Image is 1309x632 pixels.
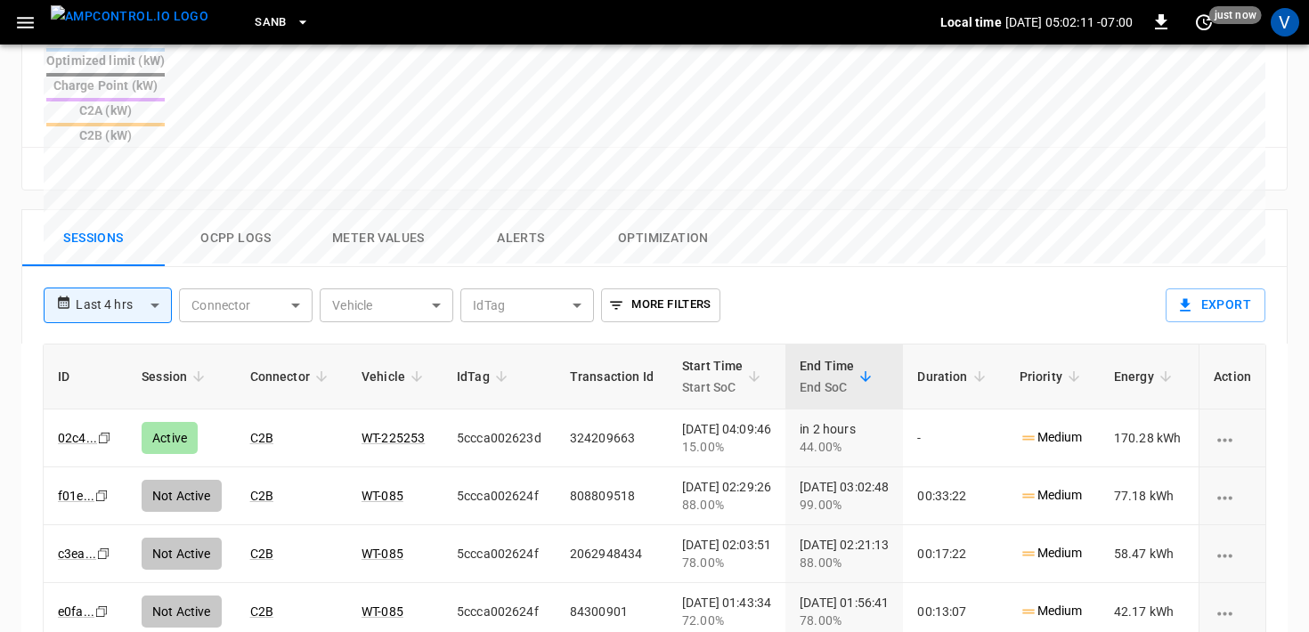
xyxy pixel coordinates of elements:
button: Alerts [450,210,592,267]
a: WT-085 [362,547,403,561]
p: Start SoC [682,377,744,398]
div: Not Active [142,596,222,628]
span: Start TimeStart SoC [682,355,767,398]
th: Action [1199,344,1265,409]
span: just now [1209,6,1262,24]
div: Not Active [142,538,222,570]
div: [DATE] 02:21:13 [800,536,889,571]
div: 88.00% [800,554,889,571]
div: profile-icon [1271,8,1299,36]
div: 78.00% [800,612,889,629]
span: Priority [1020,366,1085,387]
p: Local time [940,13,1002,31]
button: set refresh interval [1190,8,1218,36]
img: ampcontrol.io logo [51,5,208,28]
th: Transaction Id [556,344,668,409]
div: charging session options [1214,429,1251,447]
td: 58.47 kWh [1100,525,1196,583]
button: Optimization [592,210,735,267]
span: IdTag [457,366,513,387]
span: Energy [1114,366,1177,387]
p: Medium [1020,544,1083,563]
span: Connector [250,366,333,387]
div: [DATE] 02:03:51 [682,536,771,571]
td: 5ccca002624f [443,525,556,583]
td: 2062948434 [556,525,668,583]
p: Medium [1020,602,1083,620]
div: copy [95,544,113,563]
button: Ocpp logs [165,210,307,267]
span: End TimeEnd SoC [800,355,877,398]
span: SanB [255,12,287,33]
p: [DATE] 05:02:11 -07:00 [1005,13,1133,31]
span: Session [142,366,210,387]
div: 78.00% [682,554,771,571]
div: End Time [800,355,854,398]
div: charging session options [1214,545,1251,563]
button: Meter Values [307,210,450,267]
button: More Filters [601,288,720,322]
button: Sessions [22,210,165,267]
span: Duration [917,366,990,387]
div: Start Time [682,355,744,398]
th: ID [44,344,127,409]
a: C2B [250,604,273,619]
td: 00:17:22 [903,525,1004,583]
a: C2B [250,547,273,561]
div: Last 4 hrs [76,288,172,322]
p: End SoC [800,377,854,398]
button: SanB [248,5,317,40]
div: [DATE] 01:43:34 [682,594,771,629]
div: [DATE] 01:56:41 [800,594,889,629]
a: WT-085 [362,604,403,619]
button: Export [1166,288,1265,322]
div: 72.00% [682,612,771,629]
div: charging session options [1214,487,1251,505]
span: Vehicle [362,366,428,387]
div: copy [93,602,111,621]
div: charging session options [1214,603,1251,620]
